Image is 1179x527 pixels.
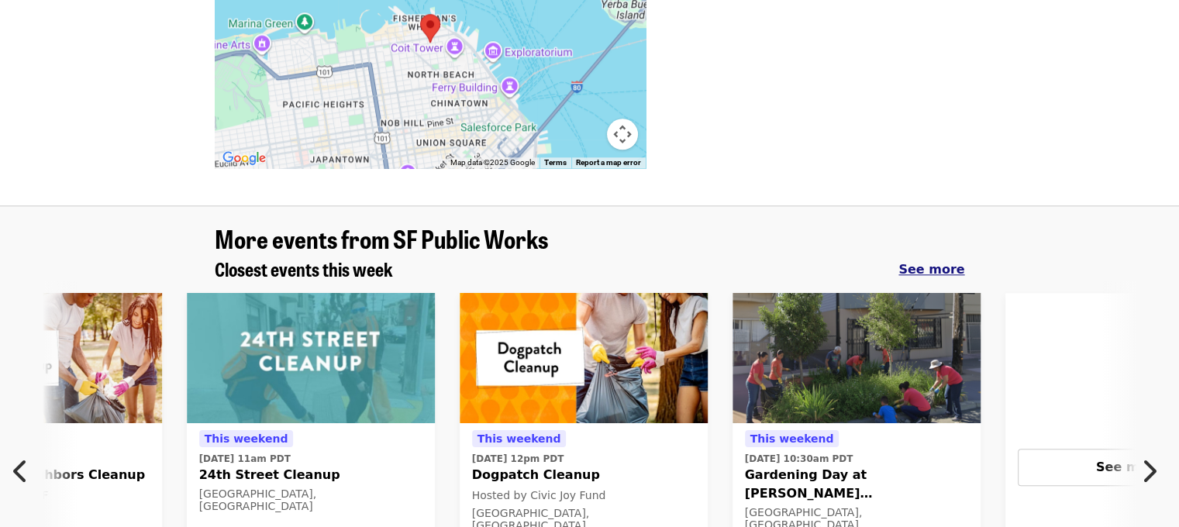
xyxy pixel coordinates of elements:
a: Terms (opens in new tab) [544,158,567,167]
a: See more [898,260,964,279]
div: Closest events this week [202,258,977,281]
span: See more [898,262,964,277]
i: chevron-right icon [1141,456,1157,486]
span: This weekend [750,432,834,445]
span: This weekend [205,432,288,445]
a: Closest events this week [215,258,393,281]
span: Gardening Day at [PERSON_NAME][GEOGRAPHIC_DATA] [745,466,968,503]
button: Map camera controls [607,119,638,150]
img: Dogpatch Cleanup organized by Civic Joy Fund [460,293,708,423]
i: chevron-left icon [13,456,29,486]
span: Closest events this week [215,255,393,282]
button: Next item [1128,449,1179,493]
a: Open this area in Google Maps (opens a new window) [219,148,270,168]
span: More events from SF Public Works [215,220,548,257]
img: Gardening Day at Leland Ave Rain Gardens organized by SF Public Works [733,293,981,423]
time: [DATE] 12pm PDT [472,452,564,466]
span: Hosted by Civic Joy Fund [472,489,606,501]
a: Report a map error [576,158,641,167]
span: Dogpatch Cleanup [472,466,695,484]
span: 24th Street Cleanup [199,466,422,484]
time: [DATE] 11am PDT [199,452,291,466]
span: See more [1096,460,1162,474]
span: This weekend [477,432,561,445]
img: Google [219,148,270,168]
span: Map data ©2025 Google [450,158,535,167]
time: [DATE] 10:30am PDT [745,452,853,466]
div: [GEOGRAPHIC_DATA], [GEOGRAPHIC_DATA] [199,487,422,514]
img: 24th Street Cleanup organized by SF Public Works [187,293,435,423]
